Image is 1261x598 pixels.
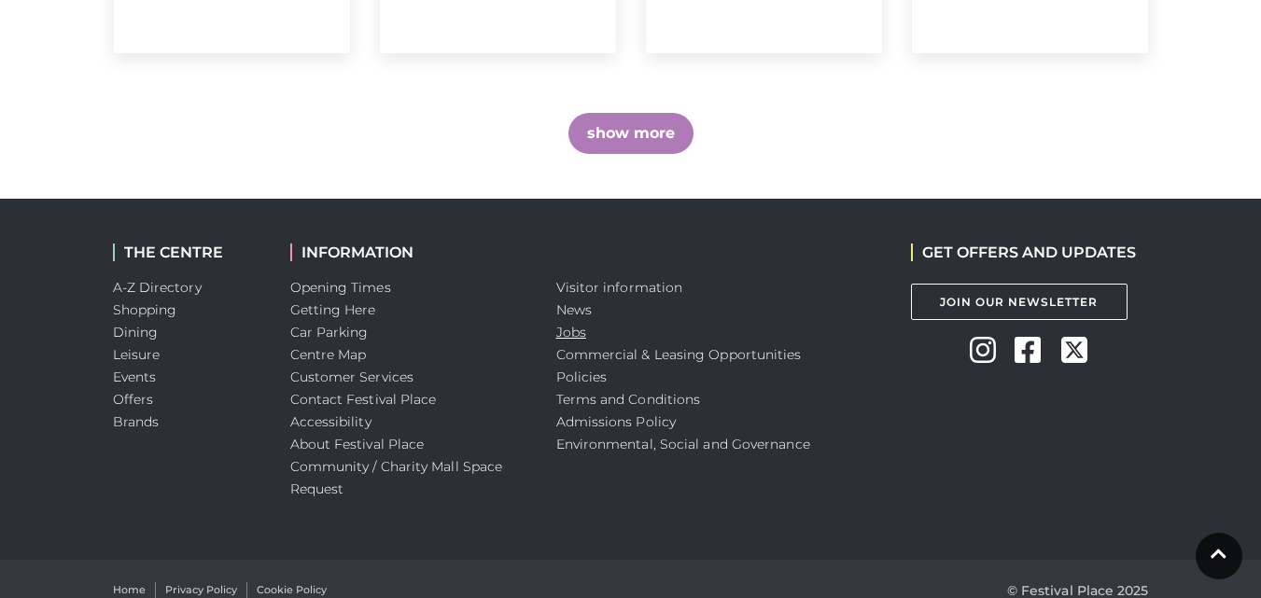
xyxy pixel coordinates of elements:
a: Contact Festival Place [290,391,437,408]
a: News [556,301,592,318]
a: Brands [113,413,160,430]
a: About Festival Place [290,436,425,452]
h2: GET OFFERS AND UPDATES [911,243,1136,261]
button: show more [568,113,694,154]
a: Shopping [113,301,177,318]
a: Cookie Policy [257,582,327,598]
a: Getting Here [290,301,376,318]
a: Car Parking [290,324,369,341]
a: Dining [113,324,159,341]
a: Centre Map [290,346,367,363]
a: A-Z Directory [113,279,202,296]
a: Offers [113,391,154,408]
a: Customer Services [290,369,414,385]
a: Leisure [113,346,161,363]
a: Commercial & Leasing Opportunities [556,346,802,363]
a: Visitor information [556,279,683,296]
a: Home [113,582,146,598]
a: Events [113,369,157,385]
a: Admissions Policy [556,413,677,430]
a: Privacy Policy [165,582,237,598]
a: Opening Times [290,279,391,296]
h2: INFORMATION [290,243,528,261]
a: Terms and Conditions [556,391,701,408]
a: Accessibility [290,413,371,430]
a: Jobs [556,324,586,341]
a: Environmental, Social and Governance [556,436,810,452]
a: Policies [556,369,608,385]
a: Community / Charity Mall Space Request [290,458,503,497]
a: Join Our Newsletter [911,284,1128,320]
h2: THE CENTRE [113,243,262,261]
